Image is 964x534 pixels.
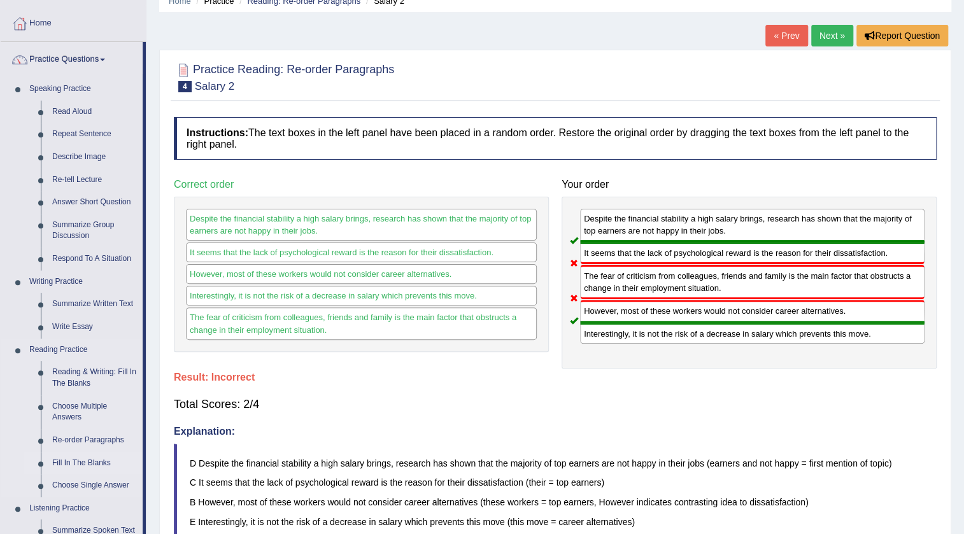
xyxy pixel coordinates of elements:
[46,169,143,192] a: Re-tell Lecture
[46,474,143,497] a: Choose Single Answer
[187,127,248,138] b: Instructions:
[46,395,143,429] a: Choose Multiple Answers
[580,323,925,344] div: Interestingly, it is not the risk of a decrease in salary which prevents this move.
[174,117,937,160] h4: The text boxes in the left panel have been placed in a random order. Restore the original order b...
[580,209,925,242] div: Despite the financial stability a high salary brings, research has shown that the majority of top...
[174,179,549,190] h4: Correct order
[46,293,143,316] a: Summarize Written Text
[46,214,143,248] a: Summarize Group Discussion
[46,316,143,339] a: Write Essay
[178,81,192,92] span: 4
[174,372,937,383] h4: Result:
[580,242,925,264] div: It seems that the lack of psychological reward is the reason for their dissatisfaction.
[186,242,537,262] div: It seems that the lack of psychological reward is the reason for their dissatisfaction.
[174,389,937,419] div: Total Scores: 2/4
[580,300,925,322] div: However, most of these workers would not consider career alternatives.
[24,271,143,293] a: Writing Practice
[24,497,143,520] a: Listening Practice
[24,339,143,362] a: Reading Practice
[190,517,635,527] span: E Interestingly, it is not the risk of a decrease in salary which prevents this move (this move =...
[46,191,143,214] a: Answer Short Question
[186,307,537,339] div: The fear of criticism from colleagues, friends and family is the main factor that obstructs a cha...
[562,179,937,190] h4: Your order
[190,458,891,468] span: D Despite the financial stability a high salary brings, research has shown that the majority of t...
[1,42,143,74] a: Practice Questions
[186,286,537,306] div: Interestingly, it is not the risk of a decrease in salary which prevents this move.
[580,265,925,299] div: The fear of criticism from colleagues, friends and family is the main factor that obstructs a cha...
[46,101,143,123] a: Read Aloud
[46,248,143,271] a: Respond To A Situation
[811,25,853,46] a: Next »
[46,146,143,169] a: Describe Image
[765,25,807,46] a: « Prev
[190,477,604,488] span: C It seems that the lack of psychological reward is the reason for their dissatisfaction (their =...
[46,429,143,452] a: Re-order Paragraphs
[174,426,937,437] h4: Explanation:
[46,361,143,395] a: Reading & Writing: Fill In The Blanks
[856,25,948,46] button: Report Question
[190,497,809,507] span: B However, most of these workers would not consider career alternatives (these workers = top earn...
[195,80,234,92] small: Salary 2
[46,452,143,475] a: Fill In The Blanks
[186,264,537,284] div: However, most of these workers would not consider career alternatives.
[46,123,143,146] a: Repeat Sentence
[24,78,143,101] a: Speaking Practice
[186,209,537,241] div: Despite the financial stability a high salary brings, research has shown that the majority of top...
[174,60,394,92] h2: Practice Reading: Re-order Paragraphs
[1,6,146,38] a: Home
